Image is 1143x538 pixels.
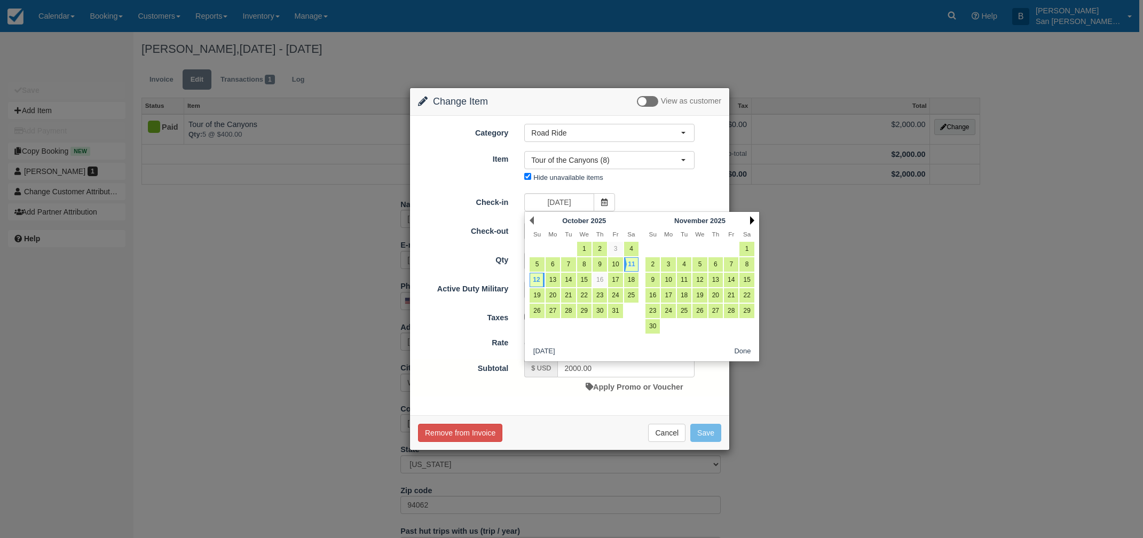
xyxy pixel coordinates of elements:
[708,288,723,303] a: 20
[739,273,754,287] a: 15
[739,242,754,256] a: 1
[624,257,638,272] a: 11
[608,273,622,287] a: 17
[580,231,589,238] span: Wednesday
[645,288,660,303] a: 16
[692,257,707,272] a: 5
[533,231,541,238] span: Sunday
[561,304,576,318] a: 28
[410,222,516,237] label: Check-out
[674,217,708,225] span: November
[433,96,488,107] span: Change Item
[593,242,607,256] a: 2
[608,257,622,272] a: 10
[530,216,534,225] a: Prev
[548,231,557,238] span: Monday
[561,257,576,272] a: 7
[546,273,560,287] a: 13
[645,257,660,272] a: 2
[627,231,635,238] span: Saturday
[530,288,544,303] a: 19
[750,216,754,225] a: Next
[739,304,754,318] a: 29
[690,424,721,442] button: Save
[593,304,607,318] a: 30
[533,173,603,181] label: Hide unavailable items
[608,304,622,318] a: 31
[645,319,660,334] a: 30
[596,231,604,238] span: Thursday
[531,365,551,372] small: $ USD
[531,128,681,138] span: Road Ride
[661,304,675,318] a: 24
[739,288,754,303] a: 22
[708,304,723,318] a: 27
[608,288,622,303] a: 24
[624,273,638,287] a: 18
[724,288,738,303] a: 21
[529,345,559,359] button: [DATE]
[546,288,560,303] a: 20
[649,231,657,238] span: Sunday
[661,273,675,287] a: 10
[593,273,607,287] a: 16
[624,288,638,303] a: 25
[708,273,723,287] a: 13
[530,257,544,272] a: 5
[730,345,755,359] button: Done
[661,257,675,272] a: 3
[724,273,738,287] a: 14
[645,273,660,287] a: 9
[645,304,660,318] a: 23
[410,150,516,165] label: Item
[410,334,516,349] label: Rate
[577,288,592,303] a: 22
[593,257,607,272] a: 9
[692,288,707,303] a: 19
[524,151,695,169] button: Tour of the Canyons (8)
[608,242,622,256] a: 3
[648,424,685,442] button: Cancel
[677,257,691,272] a: 4
[577,257,592,272] a: 8
[712,231,720,238] span: Thursday
[531,155,681,165] span: Tour of the Canyons (8)
[565,231,572,238] span: Tuesday
[677,273,691,287] a: 11
[743,231,751,238] span: Saturday
[692,273,707,287] a: 12
[586,383,683,391] a: Apply Promo or Voucher
[624,242,638,256] a: 4
[410,193,516,208] label: Check-in
[681,231,688,238] span: Tuesday
[418,424,502,442] button: Remove from Invoice
[710,217,726,225] span: 2025
[562,217,589,225] span: October
[546,304,560,318] a: 27
[692,304,707,318] a: 26
[661,288,675,303] a: 17
[728,231,734,238] span: Friday
[739,257,754,272] a: 8
[724,304,738,318] a: 28
[546,257,560,272] a: 6
[593,288,607,303] a: 23
[516,335,729,352] div: 5 @ $400.00
[661,97,721,106] span: View as customer
[695,231,704,238] span: Wednesday
[664,231,673,238] span: Monday
[613,231,619,238] span: Friday
[708,257,723,272] a: 6
[530,273,544,287] a: 12
[410,251,516,266] label: Qty
[561,273,576,287] a: 14
[677,288,691,303] a: 18
[410,280,516,295] label: Active Duty Military
[524,124,695,142] button: Road Ride
[577,242,592,256] a: 1
[410,359,516,374] label: Subtotal
[590,217,606,225] span: 2025
[410,124,516,139] label: Category
[410,308,516,323] label: Taxes
[530,304,544,318] a: 26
